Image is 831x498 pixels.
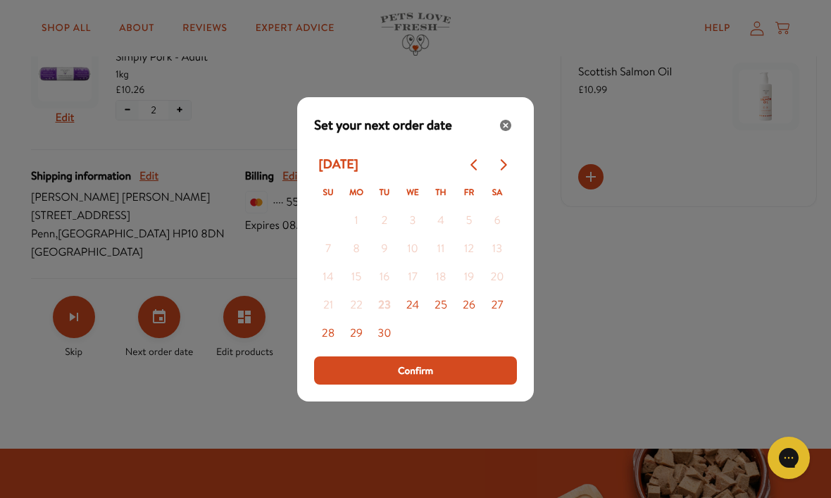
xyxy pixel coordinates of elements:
[314,152,363,177] div: [DATE]
[483,235,511,263] button: 13
[314,356,517,385] button: Process subscription date change
[314,179,342,207] th: Sunday
[494,114,517,137] button: Close
[455,292,483,320] button: 26
[399,235,427,263] button: 10
[761,432,817,484] iframe: Gorgias live chat messenger
[314,235,342,263] button: 7
[370,207,399,235] button: 2
[342,320,370,348] button: 29
[455,263,483,292] button: 19
[455,207,483,235] button: 5
[314,116,452,135] span: Set your next order date
[342,263,370,292] button: 15
[427,263,455,292] button: 18
[342,207,370,235] button: 1
[427,179,455,207] th: Thursday
[399,292,427,320] button: 24
[427,235,455,263] button: 11
[314,292,342,320] button: 21
[461,151,489,179] button: Go to previous month
[370,320,399,348] button: 30
[483,263,511,292] button: 20
[483,179,511,207] th: Saturday
[399,179,427,207] th: Wednesday
[370,263,399,292] button: 16
[342,235,370,263] button: 8
[427,292,455,320] button: 25
[342,179,370,207] th: Monday
[399,263,427,292] button: 17
[489,151,517,179] button: Go to next month
[455,235,483,263] button: 12
[370,235,399,263] button: 9
[483,207,511,235] button: 6
[370,179,399,207] th: Tuesday
[399,207,427,235] button: 3
[370,292,399,320] button: 23
[314,320,342,348] button: 28
[398,363,433,378] span: Confirm
[342,292,370,320] button: 22
[455,179,483,207] th: Friday
[483,292,511,320] button: 27
[314,263,342,292] button: 14
[427,207,455,235] button: 4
